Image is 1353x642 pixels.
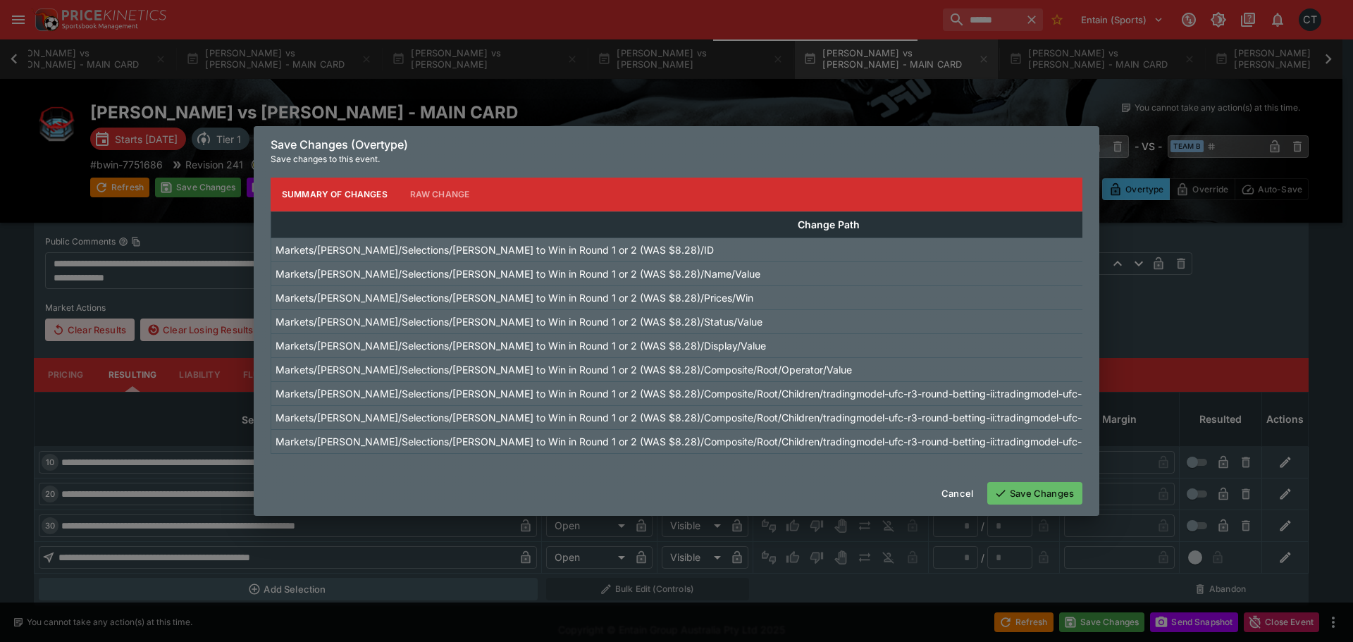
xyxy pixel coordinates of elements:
[933,482,982,505] button: Cancel
[276,338,766,353] p: Markets/[PERSON_NAME]/Selections/[PERSON_NAME] to Win in Round 1 or 2 (WAS $8.28)/Display/Value
[276,242,714,257] p: Markets/[PERSON_NAME]/Selections/[PERSON_NAME] to Win in Round 1 or 2 (WAS $8.28)/ID
[271,137,1082,152] h6: Save Changes (Overtype)
[271,152,1082,166] p: Save changes to this event.
[276,362,852,377] p: Markets/[PERSON_NAME]/Selections/[PERSON_NAME] to Win in Round 1 or 2 (WAS $8.28)/Composite/Root/...
[987,482,1082,505] button: Save Changes
[399,178,481,211] button: Raw Change
[276,266,760,281] p: Markets/[PERSON_NAME]/Selections/[PERSON_NAME] to Win in Round 1 or 2 (WAS $8.28)/Name/Value
[276,290,753,305] p: Markets/[PERSON_NAME]/Selections/[PERSON_NAME] to Win in Round 1 or 2 (WAS $8.28)/Prices/Win
[276,314,762,329] p: Markets/[PERSON_NAME]/Selections/[PERSON_NAME] to Win in Round 1 or 2 (WAS $8.28)/Status/Value
[271,178,399,211] button: Summary of Changes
